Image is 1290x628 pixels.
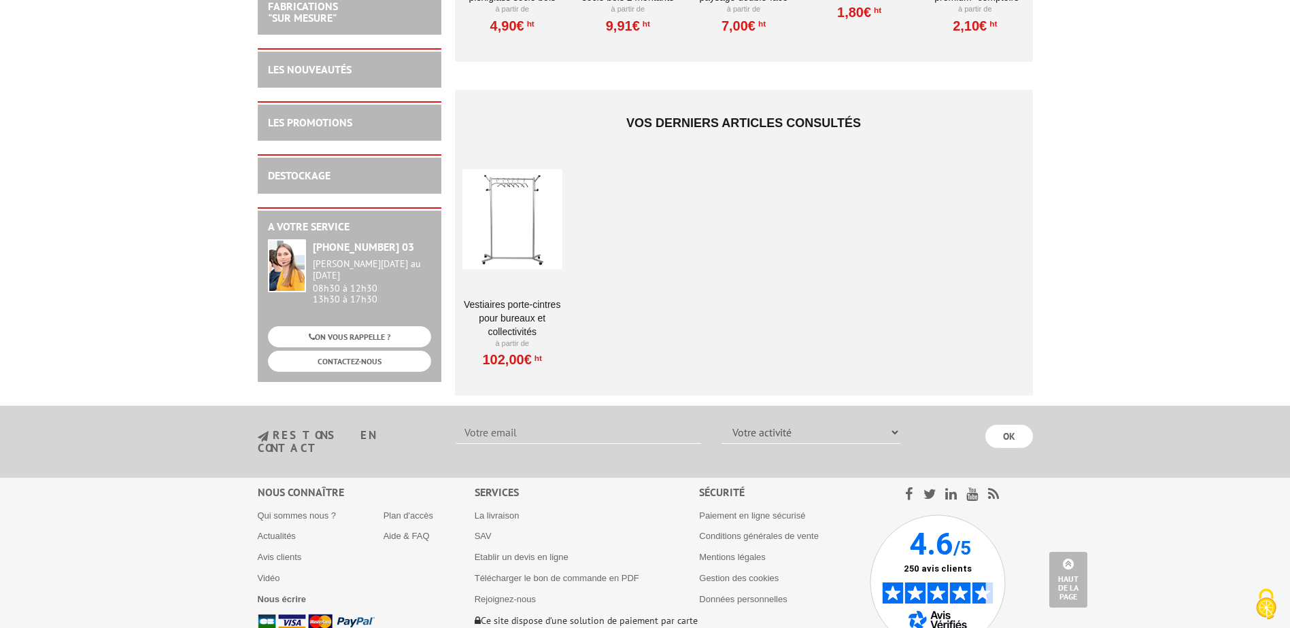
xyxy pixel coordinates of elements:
sup: HT [532,353,542,363]
sup: HT [756,19,766,29]
a: Données personnelles [699,594,787,604]
a: 2,10€HT [953,22,997,30]
a: 4,90€HT [490,22,534,30]
div: [PERSON_NAME][DATE] au [DATE] [313,258,431,281]
a: CONTACTEZ-NOUS [268,351,431,372]
a: Vestiaires porte-cintres pour bureaux et collectivités [462,298,562,338]
a: 7,00€HT [722,22,766,30]
button: Cookies (fenêtre modale) [1242,582,1290,628]
sup: HT [640,19,650,29]
a: Gestion des cookies [699,573,779,583]
a: LES NOUVEAUTÉS [268,63,352,76]
p: À partir de [462,338,562,349]
a: Rejoignez-nous [475,594,536,604]
img: Cookies (fenêtre modale) [1249,587,1283,621]
sup: HT [987,19,997,29]
a: Haut de la page [1049,552,1087,608]
a: Vidéo [258,573,280,583]
a: 1,80€HT [837,8,881,16]
strong: [PHONE_NUMBER] 03 [313,240,414,254]
h2: A votre service [268,221,431,233]
p: À partir de [925,4,1025,15]
input: OK [985,425,1033,448]
p: À partir de [578,4,678,15]
a: Paiement en ligne sécurisé [699,510,805,521]
a: SAV [475,531,492,541]
sup: HT [524,19,534,29]
a: Plan d'accès [384,510,433,521]
a: Conditions générales de vente [699,531,819,541]
a: LES PROMOTIONS [268,116,352,129]
a: Avis clients [258,552,302,562]
div: Nous connaître [258,485,475,500]
p: À partir de [694,4,794,15]
a: Etablir un devis en ligne [475,552,568,562]
a: Actualités [258,531,296,541]
sup: HT [871,5,881,15]
a: Télécharger le bon de commande en PDF [475,573,639,583]
a: Aide & FAQ [384,531,430,541]
div: Services [475,485,700,500]
div: Sécurité [699,485,870,500]
a: Nous écrire [258,594,307,604]
h3: restons en contact [258,430,437,453]
a: ON VOUS RAPPELLE ? [268,326,431,347]
div: 08h30 à 12h30 13h30 à 17h30 [313,258,431,305]
a: DESTOCKAGE [268,169,330,182]
a: La livraison [475,510,520,521]
img: newsletter.jpg [258,431,269,442]
a: 9,91€HT [606,22,650,30]
p: À partir de [462,4,562,15]
a: Qui sommes nous ? [258,510,337,521]
input: Votre email [456,421,701,444]
a: 102,00€HT [482,355,541,364]
span: Vos derniers articles consultés [626,116,861,130]
a: Mentions légales [699,552,766,562]
img: widget-service.jpg [268,239,306,292]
